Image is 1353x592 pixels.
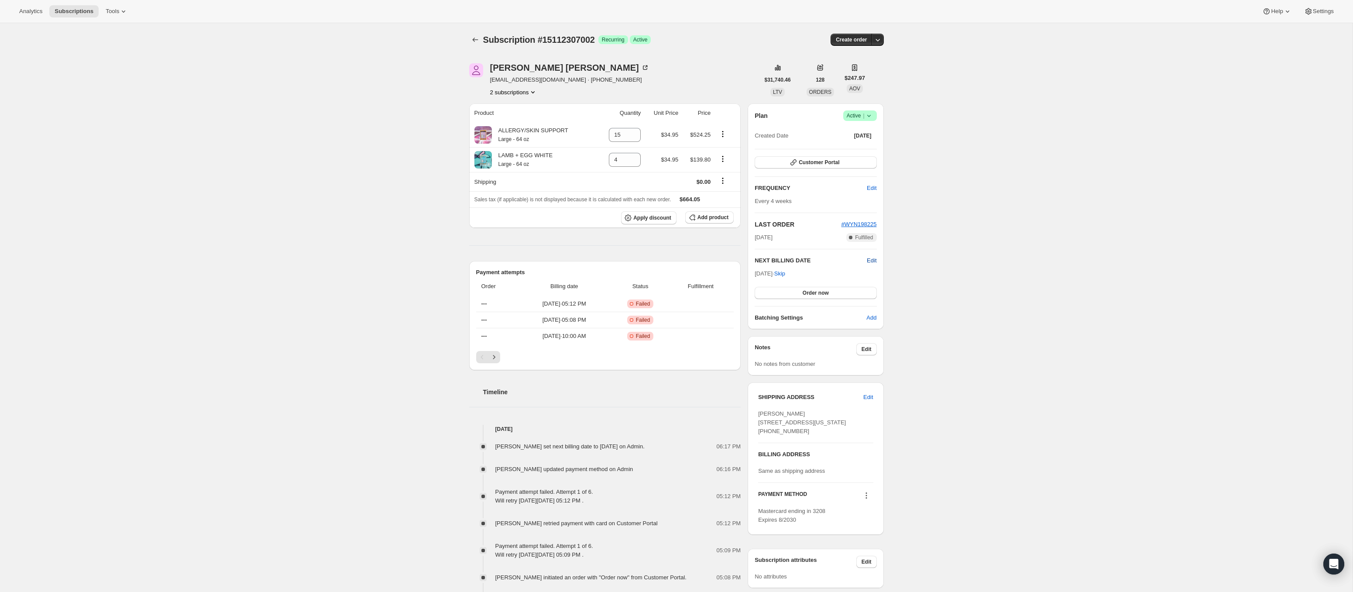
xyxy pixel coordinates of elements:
[685,211,734,224] button: Add product
[697,179,711,185] span: $0.00
[755,233,773,242] span: [DATE]
[490,63,649,72] div: [PERSON_NAME] [PERSON_NAME]
[483,35,595,45] span: Subscription #15112307002
[810,74,830,86] button: 128
[490,76,649,84] span: [EMAIL_ADDRESS][DOMAIN_NAME] · [PHONE_NUMBER]
[765,76,791,83] span: $31,740.46
[1299,5,1339,17] button: Settings
[469,172,597,191] th: Shipping
[469,34,481,46] button: Subscriptions
[755,270,785,277] span: [DATE] ·
[469,63,483,77] span: Andrew Beyda
[755,313,866,322] h6: Batching Settings
[758,468,825,474] span: Same as shipping address
[861,311,882,325] button: Add
[495,520,658,527] span: [PERSON_NAME] retried payment with card on Customer Portal
[498,161,529,167] small: Large - 64 oz
[474,151,492,169] img: product img
[769,267,790,281] button: Skip
[1271,8,1283,15] span: Help
[643,103,681,123] th: Unit Price
[55,8,93,15] span: Subscriptions
[755,111,768,120] h2: Plan
[755,131,788,140] span: Created Date
[758,450,873,459] h3: BILLING ADDRESS
[521,316,608,324] span: [DATE] · 05:08 PM
[673,282,729,291] span: Fulfillment
[841,220,877,229] button: #WYN198225
[690,156,711,163] span: $139.80
[621,211,676,224] button: Apply discount
[495,443,645,450] span: [PERSON_NAME] set next billing date to [DATE] on Admin.
[495,466,633,472] span: [PERSON_NAME] updated payment method on Admin
[100,5,133,17] button: Tools
[717,519,741,528] span: 05:12 PM
[755,573,787,580] span: No attributes
[474,126,492,144] img: product img
[613,282,668,291] span: Status
[799,159,839,166] span: Customer Portal
[755,256,867,265] h2: NEXT BILLING DATE
[106,8,119,15] span: Tools
[841,221,877,227] a: #WYN198225
[816,76,824,83] span: 128
[681,103,713,123] th: Price
[755,156,876,169] button: Customer Portal
[845,74,865,83] span: $247.97
[474,196,671,203] span: Sales tax (if applicable) is not displayed because it is calculated with each new order.
[803,289,829,296] span: Order now
[19,8,42,15] span: Analytics
[495,574,687,581] span: [PERSON_NAME] initiated an order with "Order now" from Customer Portal.
[774,269,785,278] span: Skip
[521,332,608,341] span: [DATE] · 10:00 AM
[856,343,877,355] button: Edit
[597,103,643,123] th: Quantity
[856,556,877,568] button: Edit
[849,130,877,142] button: [DATE]
[758,508,825,523] span: Mastercard ending in 3208 Expires 8/2030
[758,491,807,503] h3: PAYMENT METHOD
[636,317,650,324] span: Failed
[495,542,593,559] div: Payment attempt failed. Attempt 1 of 6. Will retry [DATE][DATE] 05:09 PM .
[862,346,872,353] span: Edit
[492,151,553,169] div: LAMB + EGG WHITE
[633,36,648,43] span: Active
[1313,8,1334,15] span: Settings
[755,220,841,229] h2: LAST ORDER
[836,36,867,43] span: Create order
[716,129,730,139] button: Product actions
[858,390,878,404] button: Edit
[862,558,872,565] span: Edit
[717,492,741,501] span: 05:12 PM
[690,131,711,138] span: $524.25
[717,465,741,474] span: 06:16 PM
[717,442,741,451] span: 06:17 PM
[755,343,856,355] h3: Notes
[636,300,650,307] span: Failed
[661,156,678,163] span: $34.95
[755,556,856,568] h3: Subscription attributes
[717,573,741,582] span: 05:08 PM
[716,176,730,186] button: Shipping actions
[492,126,568,144] div: ALLERGY/SKIN SUPPORT
[661,131,678,138] span: $34.95
[809,89,831,95] span: ORDERS
[490,88,538,96] button: Product actions
[758,410,846,434] span: [PERSON_NAME] [STREET_ADDRESS][US_STATE] [PHONE_NUMBER]
[469,103,597,123] th: Product
[481,317,487,323] span: ---
[863,112,864,119] span: |
[867,256,876,265] button: Edit
[697,214,728,221] span: Add product
[680,196,700,203] span: $664.05
[521,299,608,308] span: [DATE] · 05:12 PM
[855,234,873,241] span: Fulfilled
[854,132,872,139] span: [DATE]
[773,89,782,95] span: LTV
[481,333,487,339] span: ---
[476,351,734,363] nav: Pagination
[717,546,741,555] span: 05:09 PM
[758,393,863,402] h3: SHIPPING ADDRESS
